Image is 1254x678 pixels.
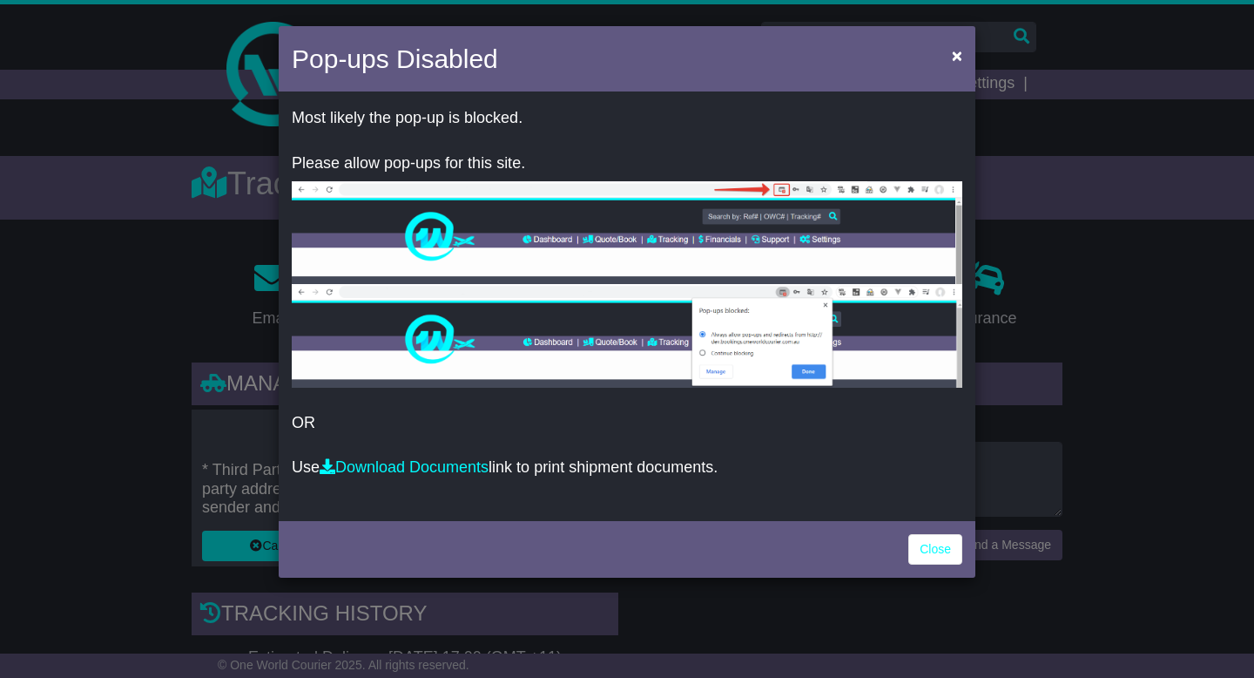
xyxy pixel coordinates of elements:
[943,37,971,73] button: Close
[292,154,962,173] p: Please allow pop-ups for this site.
[908,534,962,565] a: Close
[279,96,975,517] div: OR
[292,109,962,128] p: Most likely the pop-up is blocked.
[292,284,962,388] img: allow-popup-2.png
[292,458,962,478] p: Use link to print shipment documents.
[952,45,962,65] span: ×
[292,181,962,284] img: allow-popup-1.png
[320,458,489,476] a: Download Documents
[292,39,498,78] h4: Pop-ups Disabled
